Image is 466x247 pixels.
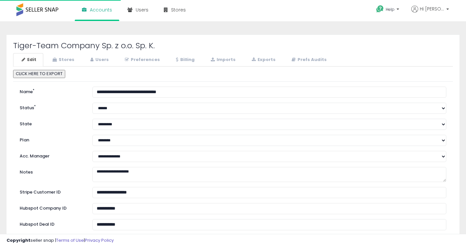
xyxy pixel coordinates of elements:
a: Prefs Audits [283,53,334,67]
label: Stripe Customer ID [15,187,87,196]
a: Hi [PERSON_NAME] [411,6,449,20]
a: Users [82,53,116,67]
label: Hubspot Company ID [15,203,87,212]
a: Edit [13,53,43,67]
a: Imports [202,53,243,67]
span: Users [136,7,148,13]
a: Preferences [116,53,167,67]
a: Stores [44,53,81,67]
span: Hi [PERSON_NAME] [420,6,444,12]
a: Billing [167,53,202,67]
strong: Copyright [7,237,30,243]
label: Name [15,87,87,95]
i: Get Help [376,5,384,13]
div: seller snap | | [7,237,114,244]
label: Hubspot Deal ID [15,219,87,228]
label: Status [15,103,87,111]
span: Accounts [90,7,112,13]
label: Notes [15,167,87,175]
h2: Tiger-Team Company Sp. z o.o. Sp. K. [13,41,453,50]
a: Terms of Use [56,237,84,243]
span: Help [386,7,395,12]
label: Acc. Manager [15,151,87,159]
label: Plan [15,135,87,143]
span: Stores [171,7,186,13]
button: CLICK HERE TO EXPORT [13,70,65,78]
a: Exports [243,53,282,67]
label: State [15,119,87,127]
a: Privacy Policy [85,237,114,243]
